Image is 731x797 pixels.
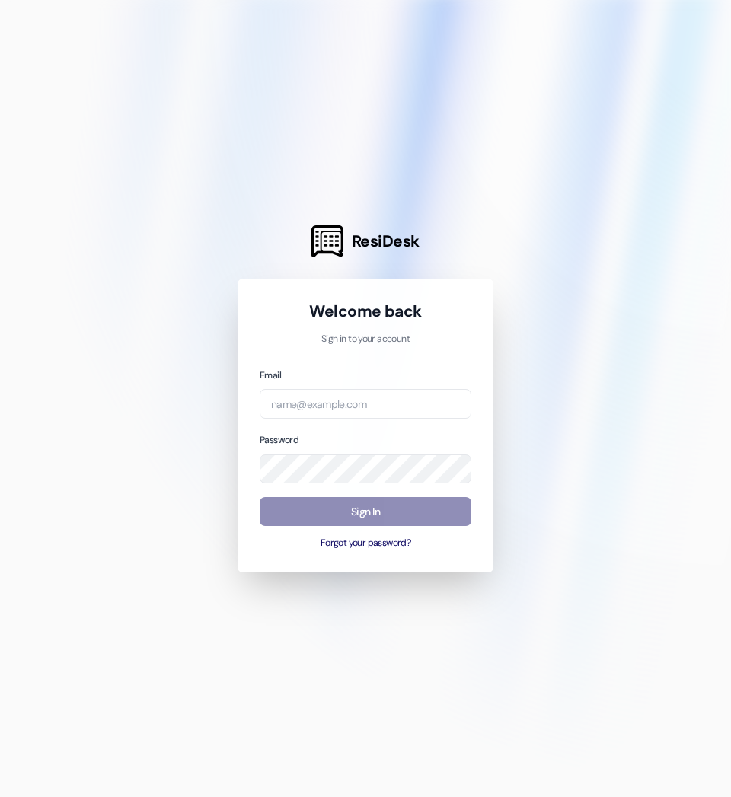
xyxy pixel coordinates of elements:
[260,497,471,527] button: Sign In
[260,389,471,419] input: name@example.com
[311,225,343,257] img: ResiDesk Logo
[260,333,471,346] p: Sign in to your account
[260,301,471,322] h1: Welcome back
[352,231,420,252] span: ResiDesk
[260,537,471,550] button: Forgot your password?
[260,369,281,381] label: Email
[260,434,298,446] label: Password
